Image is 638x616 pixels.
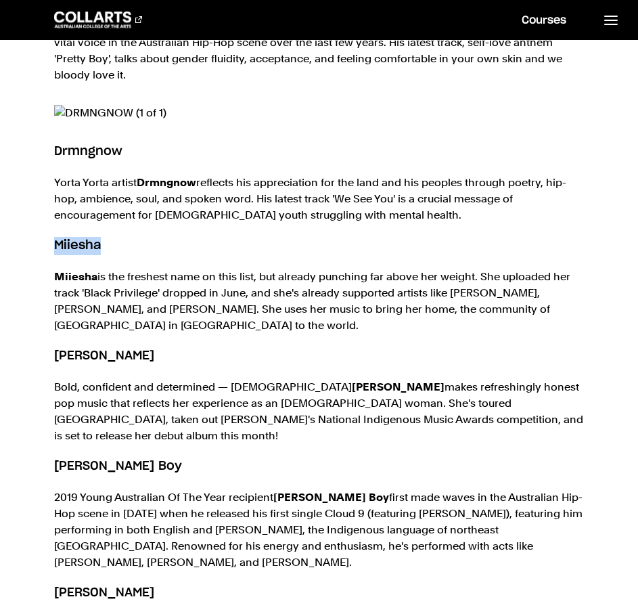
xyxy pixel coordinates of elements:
p: 2019 Young Australian Of The Year recipient first made waves in the Australian Hip-Hop scene in [... [54,489,584,571]
strong: [PERSON_NAME] Boy [273,491,389,504]
p: Tipped by [PERSON_NAME] Unearthed as an Artist to Watch in [DATE], has become a vital voice in th... [54,18,584,83]
img: DRMNGNOW (1 of 1) [54,105,584,121]
div: Go to homepage [54,12,142,28]
h5: [PERSON_NAME] [54,584,584,602]
h5: Drmngnow [54,143,584,161]
h5: [PERSON_NAME] Boy [54,458,584,476]
h5: Miiesha [54,237,584,255]
p: Yorta Yorta artist reflects his appreciation for the land and his peoples through poetry, hip-hop... [54,175,584,223]
strong: Miiesha [54,270,97,283]
strong: Drmngnow [137,176,196,189]
p: is the freshest name on this list, but already punching far above her weight. She uploaded her tr... [54,269,584,334]
h5: [PERSON_NAME] [54,347,584,366]
p: Bold, confident and determined — [DEMOGRAPHIC_DATA] makes refreshingly honest pop music that refl... [54,379,584,444]
strong: [PERSON_NAME] [352,380,445,393]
